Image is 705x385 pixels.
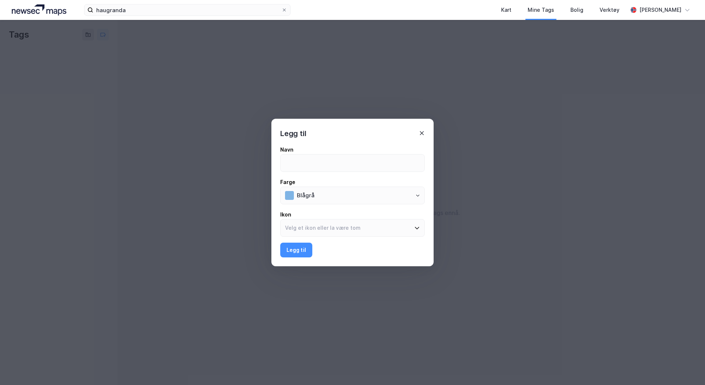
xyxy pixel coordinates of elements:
[281,219,416,236] input: Velg et ikon eller la være tom
[501,6,511,14] div: Kart
[528,6,554,14] div: Mine Tags
[280,178,425,187] div: Farge
[292,187,424,204] input: ClearOpen
[93,4,281,15] input: Søk på adresse, matrikkel, gårdeiere, leietakere eller personer
[668,350,705,385] div: Kontrollprogram for chat
[280,145,425,154] div: Navn
[280,243,312,257] button: Legg til
[570,6,583,14] div: Bolig
[280,210,425,219] div: Ikon
[600,6,619,14] div: Verktøy
[639,6,681,14] div: [PERSON_NAME]
[668,350,705,385] iframe: Chat Widget
[280,128,306,139] div: Legg til
[12,4,66,15] img: logo.a4113a55bc3d86da70a041830d287a7e.svg
[415,192,421,198] button: Open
